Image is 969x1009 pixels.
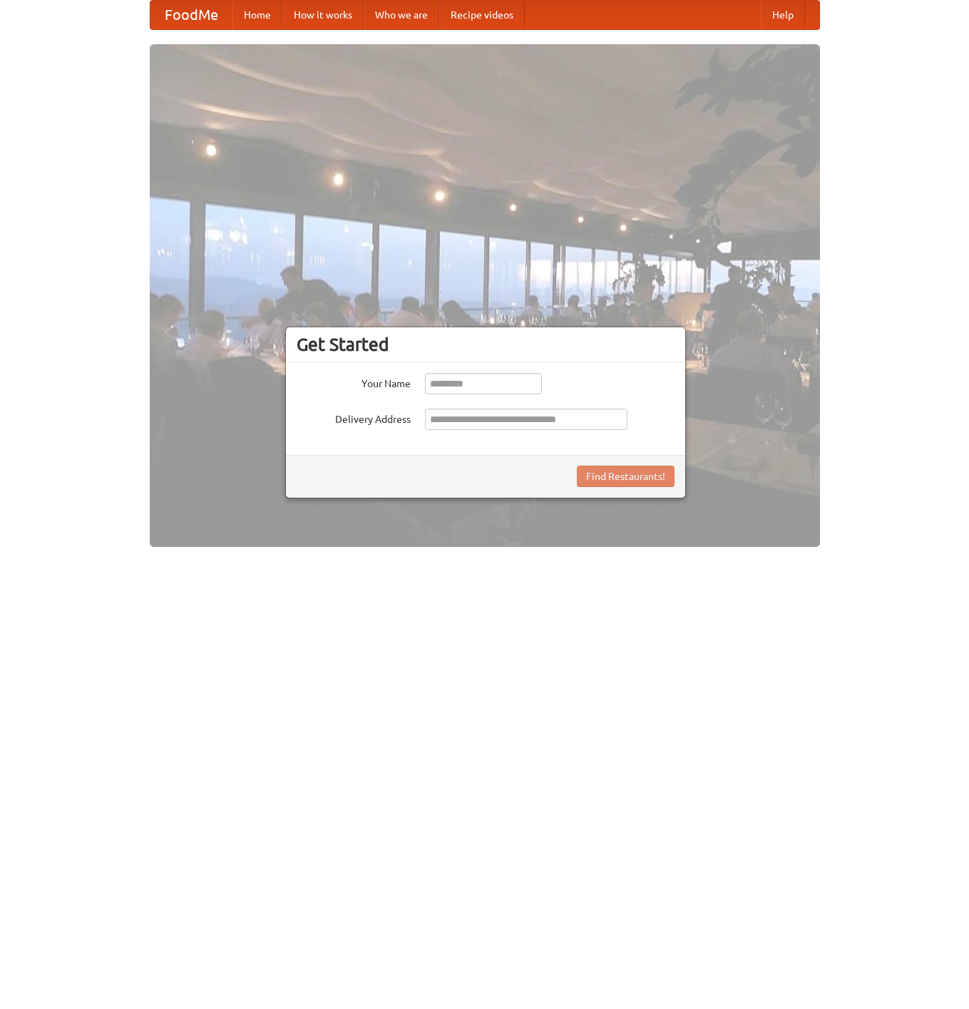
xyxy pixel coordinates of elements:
[232,1,282,29] a: Home
[150,1,232,29] a: FoodMe
[297,373,411,391] label: Your Name
[439,1,525,29] a: Recipe videos
[577,466,675,487] button: Find Restaurants!
[297,409,411,426] label: Delivery Address
[282,1,364,29] a: How it works
[364,1,439,29] a: Who we are
[297,334,675,355] h3: Get Started
[761,1,805,29] a: Help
